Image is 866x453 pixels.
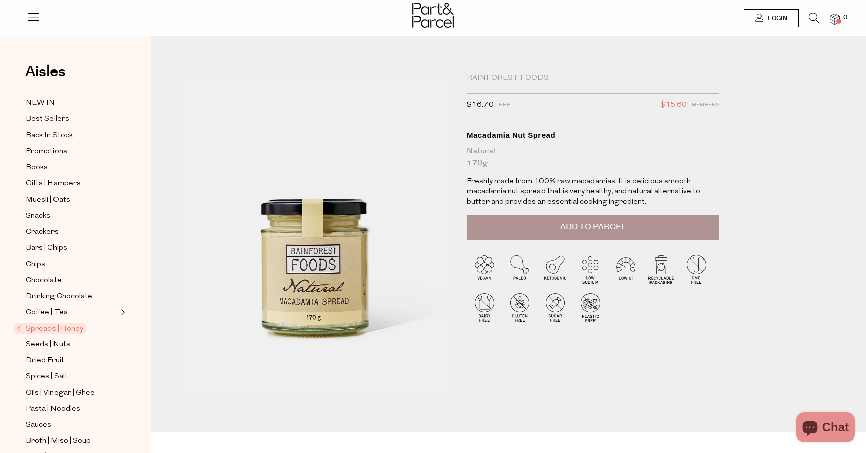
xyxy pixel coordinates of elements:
[26,226,59,238] span: Crackers
[26,307,68,319] span: Coffee | Tea
[26,306,118,319] a: Coffee | Tea
[26,258,118,271] a: Chips
[502,251,537,287] img: P_P-ICONS-Live_Bec_V11_Paleo.svg
[26,161,118,174] a: Books
[14,323,86,334] span: Spreads | Honey
[26,275,62,287] span: Chocolate
[499,99,510,112] span: RRP
[26,145,118,158] a: Promotions
[26,371,68,383] span: Spices | Salt
[467,130,719,140] div: Macadamia Nut Spread
[26,387,95,399] span: Oils | Vinegar | Ghee
[26,386,118,399] a: Oils | Vinegar | Ghee
[830,14,840,24] a: 0
[26,226,118,238] a: Crackers
[537,251,573,287] img: P_P-ICONS-Live_Bec_V11_Ketogenic.svg
[467,99,494,112] span: $16.70
[26,97,55,109] span: NEW IN
[608,251,643,287] img: P_P-ICONS-Live_Bec_V11_Low_Gi.svg
[467,215,719,240] button: Add to Parcel
[17,322,118,335] a: Spreads | Honey
[467,73,719,83] div: Rainforest Foods
[502,290,537,325] img: P_P-ICONS-Live_Bec_V11_Gluten_Free.svg
[467,177,719,207] p: Freshly made from 100% raw macadamias. It is delicious smooth macadamia nut spread that is very h...
[26,130,73,142] span: Back In Stock
[26,419,118,431] a: Sauces
[692,99,719,112] span: Members
[26,194,70,206] span: Muesli | Oats
[744,9,799,27] a: Login
[26,354,118,367] a: Dried Fruit
[26,193,118,206] a: Muesli | Oats
[537,290,573,325] img: P_P-ICONS-Live_Bec_V11_Sugar_Free.svg
[793,412,858,445] inbox-online-store-chat: Shopify online store chat
[26,113,118,125] a: Best Sellers
[26,419,51,431] span: Sauces
[182,77,452,395] img: Macadamia Nut Spread
[26,113,69,125] span: Best Sellers
[26,210,118,222] a: Snacks
[467,145,719,169] div: Natural 170g
[573,251,608,287] img: P_P-ICONS-Live_Bec_V11_Low_Sodium.svg
[26,210,50,222] span: Snacks
[765,14,787,23] span: Login
[26,177,118,190] a: Gifts | Hampers
[26,338,118,351] a: Seeds | Nuts
[412,3,454,28] img: Part&Parcel
[25,60,66,83] span: Aisles
[25,64,66,89] a: Aisles
[573,290,608,325] img: P_P-ICONS-Live_Bec_V11_Plastic_Free.svg
[26,355,64,367] span: Dried Fruit
[26,146,67,158] span: Promotions
[118,306,125,318] button: Expand/Collapse Coffee | Tea
[26,435,118,447] a: Broth | Miso | Soup
[26,403,80,415] span: Pasta | Noodles
[26,258,45,271] span: Chips
[467,290,502,325] img: P_P-ICONS-Live_Bec_V11_Dairy_Free.svg
[26,97,118,109] a: NEW IN
[841,13,850,22] span: 0
[643,251,679,287] img: P_P-ICONS-Live_Bec_V11_Recyclable_Packaging.svg
[26,339,70,351] span: Seeds | Nuts
[26,162,48,174] span: Books
[26,290,118,303] a: Drinking Chocolate
[26,242,118,254] a: Bars | Chips
[560,221,626,233] span: Add to Parcel
[26,403,118,415] a: Pasta | Noodles
[26,291,92,303] span: Drinking Chocolate
[26,129,118,142] a: Back In Stock
[26,370,118,383] a: Spices | Salt
[660,99,687,112] span: $15.60
[467,251,502,287] img: P_P-ICONS-Live_Bec_V11_Vegan.svg
[26,274,118,287] a: Chocolate
[26,178,81,190] span: Gifts | Hampers
[26,435,91,447] span: Broth | Miso | Soup
[679,251,714,287] img: P_P-ICONS-Live_Bec_V11_GMO_Free.svg
[26,242,67,254] span: Bars | Chips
